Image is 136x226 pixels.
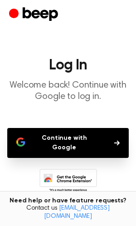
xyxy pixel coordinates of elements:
h1: Log In [7,58,129,73]
a: [EMAIL_ADDRESS][DOMAIN_NAME] [44,205,110,220]
button: Continue with Google [7,128,129,158]
a: Beep [9,6,60,24]
span: Contact us [5,205,131,221]
p: Welcome back! Continue with Google to log in. [7,80,129,103]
